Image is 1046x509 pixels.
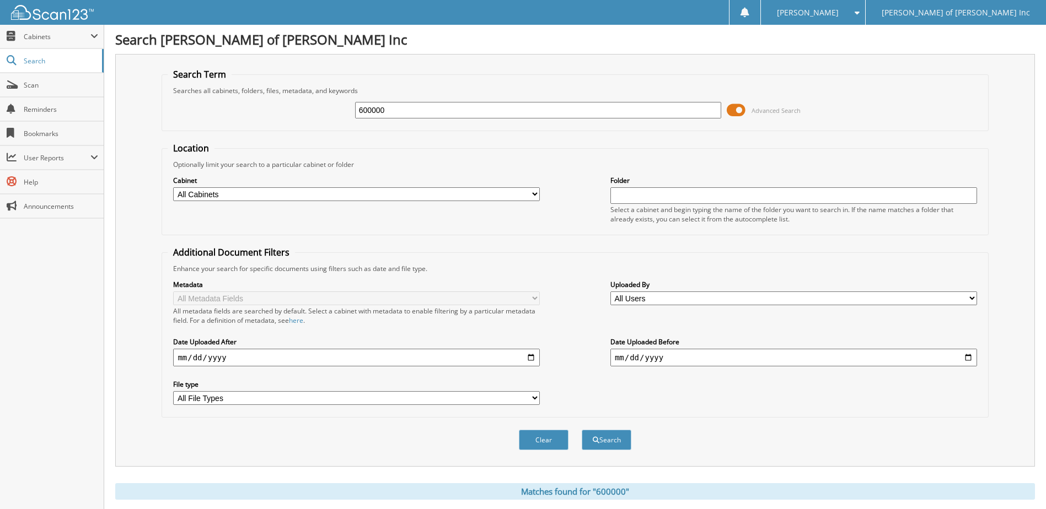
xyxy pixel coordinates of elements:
[519,430,568,450] button: Clear
[173,306,540,325] div: All metadata fields are searched by default. Select a cabinet with metadata to enable filtering b...
[24,129,98,138] span: Bookmarks
[168,160,982,169] div: Optionally limit your search to a particular cabinet or folder
[610,349,977,366] input: end
[24,202,98,211] span: Announcements
[882,9,1030,16] span: [PERSON_NAME] of [PERSON_NAME] Inc
[610,280,977,289] label: Uploaded By
[168,246,295,258] legend: Additional Document Filters
[11,5,94,20] img: scan123-logo-white.svg
[24,105,98,114] span: Reminders
[610,205,977,224] div: Select a cabinet and begin typing the name of the folder you want to search in. If the name match...
[24,32,90,41] span: Cabinets
[168,68,232,80] legend: Search Term
[24,80,98,90] span: Scan
[289,316,303,325] a: here
[173,349,540,366] input: start
[582,430,631,450] button: Search
[168,86,982,95] div: Searches all cabinets, folders, files, metadata, and keywords
[752,106,801,115] span: Advanced Search
[173,176,540,185] label: Cabinet
[24,177,98,187] span: Help
[115,30,1035,48] h1: Search [PERSON_NAME] of [PERSON_NAME] Inc
[24,56,96,66] span: Search
[777,9,839,16] span: [PERSON_NAME]
[168,142,214,154] legend: Location
[173,280,540,289] label: Metadata
[610,176,977,185] label: Folder
[173,380,540,389] label: File type
[610,337,977,346] label: Date Uploaded Before
[168,264,982,273] div: Enhance your search for specific documents using filters such as date and file type.
[173,337,540,346] label: Date Uploaded After
[24,153,90,163] span: User Reports
[115,483,1035,500] div: Matches found for "600000"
